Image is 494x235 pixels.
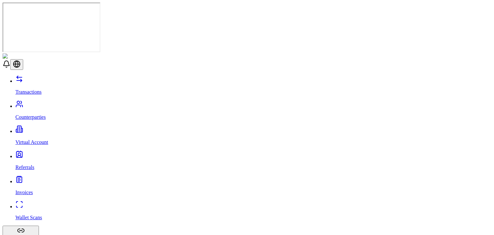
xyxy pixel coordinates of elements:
p: Invoices [15,190,491,195]
a: Referrals [15,154,491,170]
a: Invoices [15,179,491,195]
p: Wallet Scans [15,215,491,221]
a: Virtual Account [15,128,491,145]
p: Virtual Account [15,139,491,145]
p: Referrals [15,164,491,170]
a: Counterparties [15,103,491,120]
img: ShieldPay Logo [3,53,41,59]
a: Transactions [15,78,491,95]
p: Counterparties [15,114,491,120]
p: Transactions [15,89,491,95]
a: Wallet Scans [15,204,491,221]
